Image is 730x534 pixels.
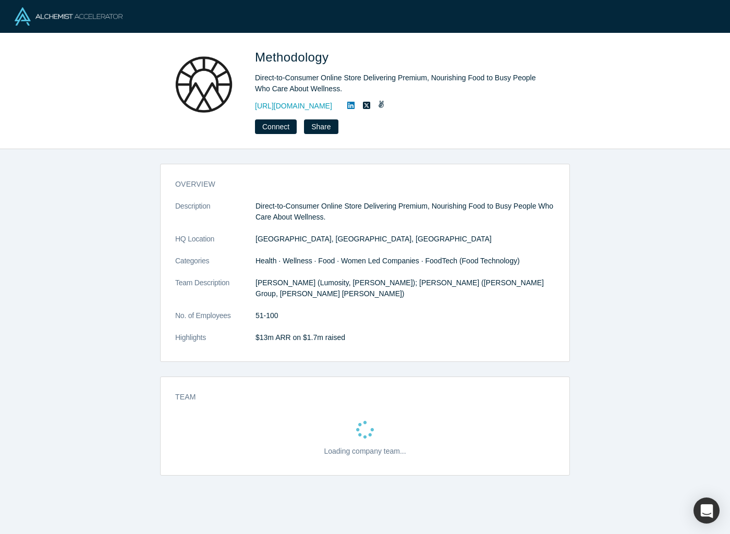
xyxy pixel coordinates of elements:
p: $13m ARR on $1.7m raised [256,332,555,343]
p: Direct-to-Consumer Online Store Delivering Premium, Nourishing Food to Busy People Who Care About... [256,201,555,223]
a: [URL][DOMAIN_NAME] [255,101,332,112]
div: Direct-to-Consumer Online Store Delivering Premium, Nourishing Food to Busy People Who Care About... [255,72,547,94]
dt: Highlights [175,332,256,354]
h3: Team [175,392,540,403]
button: Connect [255,119,297,134]
img: Methodology's Logo [167,48,240,121]
p: [PERSON_NAME] (Lumosity, [PERSON_NAME]); [PERSON_NAME] ([PERSON_NAME] Group, [PERSON_NAME] [PERSO... [256,277,555,299]
button: Share [304,119,338,134]
dd: [GEOGRAPHIC_DATA], [GEOGRAPHIC_DATA], [GEOGRAPHIC_DATA] [256,234,555,245]
span: Health · Wellness · Food · Women Led Companies · FoodTech (Food Technology) [256,257,520,265]
h3: overview [175,179,540,190]
img: Alchemist Logo [15,7,123,26]
dt: No. of Employees [175,310,256,332]
dt: HQ Location [175,234,256,256]
dt: Team Description [175,277,256,310]
dd: 51-100 [256,310,555,321]
span: Methodology [255,50,332,64]
dt: Categories [175,256,256,277]
p: Loading company team... [324,446,406,457]
dt: Description [175,201,256,234]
